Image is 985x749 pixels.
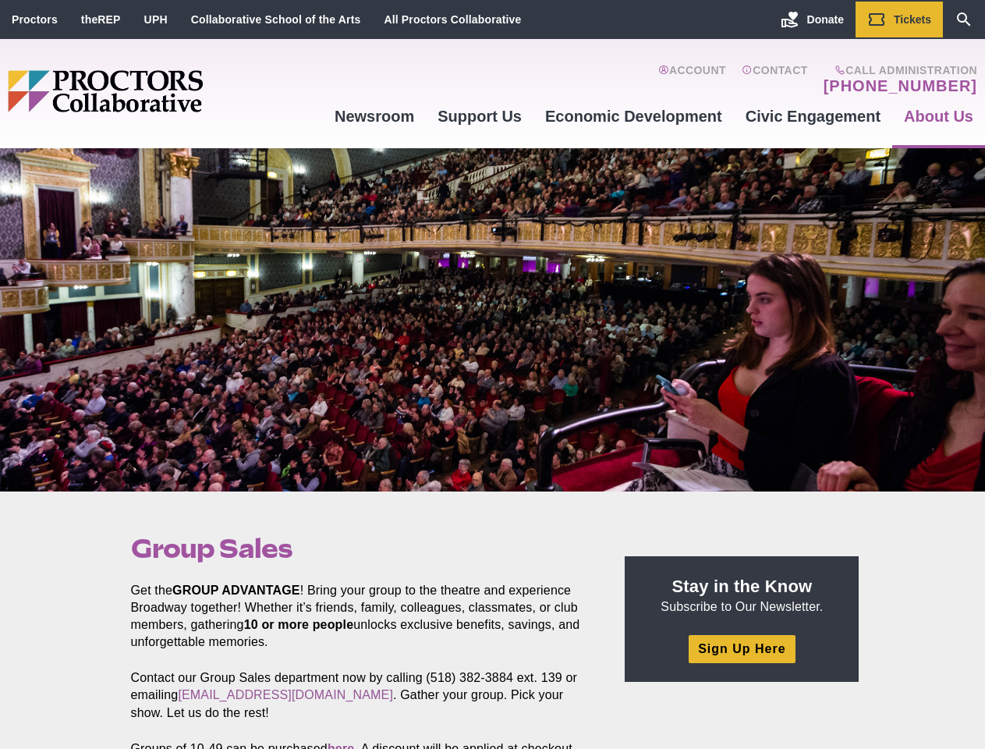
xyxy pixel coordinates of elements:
[533,95,734,137] a: Economic Development
[144,13,168,26] a: UPH
[131,669,590,721] p: Contact our Group Sales department now by calling (518) 382-3884 ext. 139 or emailing . Gather yo...
[819,64,977,76] span: Call Administration
[734,95,892,137] a: Civic Engagement
[131,582,590,651] p: Get the ! Bring your group to the theatre and experience Broadway together! Whether it’s friends,...
[81,13,121,26] a: theREP
[323,95,426,137] a: Newsroom
[943,2,985,37] a: Search
[807,13,844,26] span: Donate
[131,534,590,563] h1: Group Sales
[643,575,840,616] p: Subscribe to Our Newsletter.
[769,2,856,37] a: Donate
[892,95,985,137] a: About Us
[172,584,300,597] strong: GROUP ADVANTAGE
[689,635,795,662] a: Sign Up Here
[824,76,977,95] a: [PHONE_NUMBER]
[426,95,533,137] a: Support Us
[244,618,354,631] strong: 10 or more people
[742,64,808,95] a: Contact
[856,2,943,37] a: Tickets
[384,13,521,26] a: All Proctors Collaborative
[658,64,726,95] a: Account
[672,577,813,596] strong: Stay in the Know
[178,688,393,701] a: [EMAIL_ADDRESS][DOMAIN_NAME]
[191,13,361,26] a: Collaborative School of the Arts
[8,70,323,112] img: Proctors logo
[12,13,58,26] a: Proctors
[894,13,931,26] span: Tickets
